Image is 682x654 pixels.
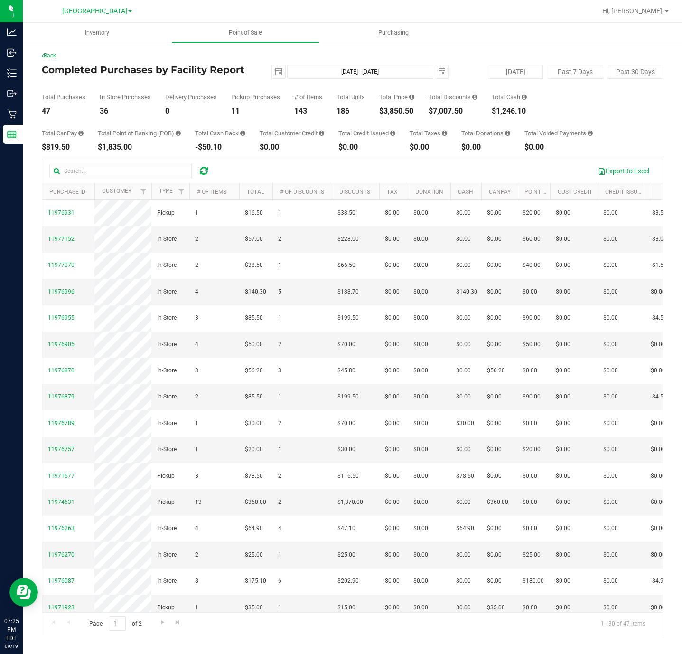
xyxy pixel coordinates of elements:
[456,261,471,270] span: $0.00
[456,445,471,454] span: $0.00
[651,524,665,533] span: $0.00
[603,472,618,481] span: $0.00
[272,65,285,78] span: select
[487,209,502,218] span: $0.00
[195,472,198,481] span: 3
[651,261,667,270] span: -$1.50
[195,577,198,586] span: 8
[245,261,263,270] span: $38.50
[7,48,17,57] inline-svg: Inbound
[48,604,75,611] span: 11971923
[231,107,280,115] div: 11
[556,550,570,559] span: $0.00
[413,577,428,586] span: $0.00
[651,419,665,428] span: $0.00
[603,313,618,322] span: $0.00
[165,107,217,115] div: 0
[42,143,84,151] div: $819.50
[487,550,502,559] span: $0.00
[558,189,592,195] a: Cust Credit
[337,472,359,481] span: $116.50
[456,209,471,218] span: $0.00
[338,143,395,151] div: $0.00
[523,419,537,428] span: $0.00
[294,94,322,100] div: # of Items
[492,107,527,115] div: $1,246.10
[413,498,428,507] span: $0.00
[651,209,667,218] span: -$3.50
[385,445,400,454] span: $0.00
[245,419,263,428] span: $30.00
[157,366,177,375] span: In-Store
[157,524,177,533] span: In-Store
[157,313,177,322] span: In-Store
[278,366,281,375] span: 3
[390,130,395,136] i: Sum of all account credit issued for all refunds from returned purchases in the date range.
[49,164,192,178] input: Search...
[337,313,359,322] span: $199.50
[280,189,324,195] a: # of Discounts
[487,366,505,375] span: $56.20
[48,314,75,321] span: 11976955
[9,578,38,607] iframe: Resource center
[489,189,511,195] a: CanPay
[487,261,502,270] span: $0.00
[278,340,281,349] span: 2
[523,209,541,218] span: $20.00
[556,340,570,349] span: $0.00
[523,392,541,401] span: $90.00
[157,550,177,559] span: In-Store
[337,287,359,296] span: $188.70
[48,578,75,584] span: 11976087
[379,107,414,115] div: $3,850.50
[461,143,510,151] div: $0.00
[603,577,618,586] span: $0.00
[337,419,355,428] span: $70.00
[458,189,473,195] a: Cash
[651,445,665,454] span: $0.00
[171,616,185,629] a: Go to the last page
[492,94,527,100] div: Total Cash
[245,366,263,375] span: $56.20
[456,498,471,507] span: $0.00
[109,616,126,631] input: 1
[523,235,541,244] span: $60.00
[48,236,75,242] span: 11977152
[456,287,477,296] span: $140.30
[98,130,181,136] div: Total Point of Banking (POB)
[278,524,281,533] span: 4
[278,577,281,586] span: 6
[98,143,181,151] div: $1,835.00
[171,23,320,43] a: Point of Sale
[245,235,263,244] span: $57.00
[48,367,75,374] span: 11976870
[461,130,510,136] div: Total Donations
[245,498,266,507] span: $360.00
[651,392,667,401] span: -$4.50
[385,392,400,401] span: $0.00
[523,524,537,533] span: $0.00
[456,577,471,586] span: $0.00
[524,189,592,195] a: Point of Banking (POB)
[337,524,355,533] span: $47.10
[413,472,428,481] span: $0.00
[410,130,447,136] div: Total Taxes
[413,550,428,559] span: $0.00
[603,419,618,428] span: $0.00
[195,130,245,136] div: Total Cash Back
[157,287,177,296] span: In-Store
[487,419,502,428] span: $0.00
[603,366,618,375] span: $0.00
[556,498,570,507] span: $0.00
[456,524,474,533] span: $64.90
[195,550,198,559] span: 2
[245,445,263,454] span: $20.00
[488,65,543,79] button: [DATE]
[487,235,502,244] span: $0.00
[505,130,510,136] i: Sum of all round-up-to-next-dollar total price adjustments for all purchases in the date range.
[48,288,75,295] span: 11976996
[472,94,477,100] i: Sum of the discount values applied to the all purchases in the date range.
[487,340,502,349] span: $0.00
[42,52,56,59] a: Back
[245,340,263,349] span: $50.00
